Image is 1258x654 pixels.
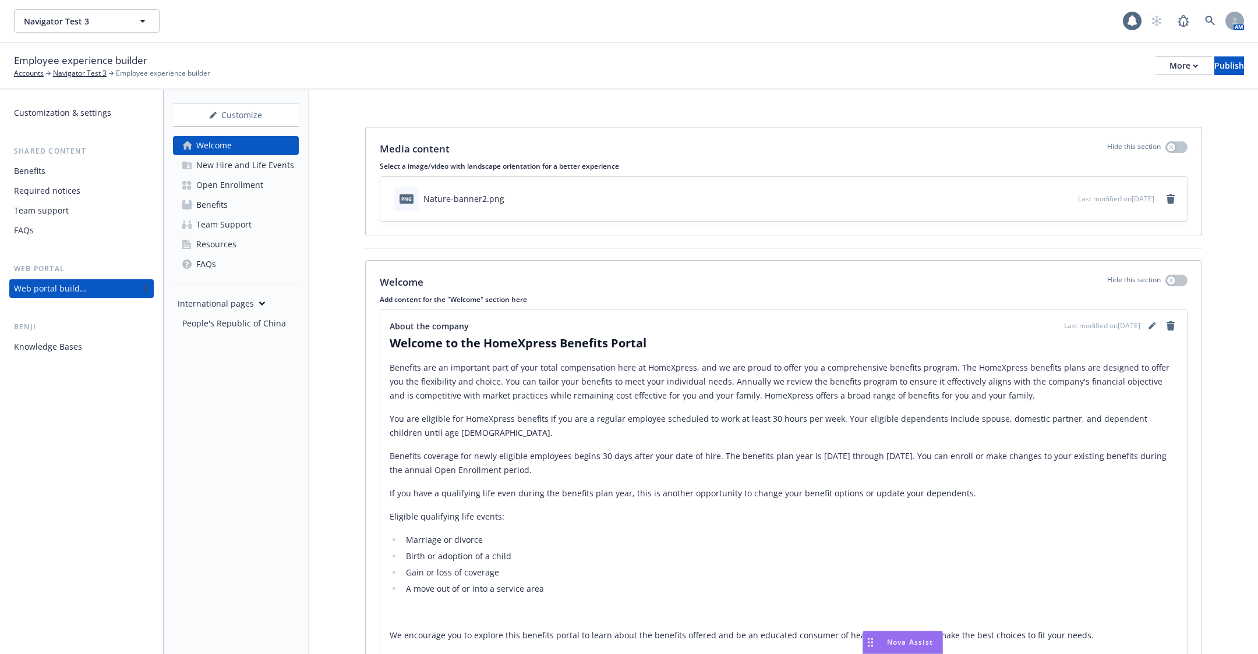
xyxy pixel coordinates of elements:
a: remove [1164,192,1178,206]
a: Knowledge Bases [9,337,154,356]
div: International pages [178,297,266,310]
p: Eligible qualifying life events: [390,510,1178,524]
button: Navigator Test 3 [14,9,160,33]
a: Start snowing [1145,9,1168,33]
span: About the company [390,320,469,332]
a: Team Support [173,215,299,234]
a: Report a Bug [1172,9,1195,33]
p: Benefits coverage for newly eligible employees begins 30 days after your date of hire. The benefi... [390,449,1178,477]
span: Navigator Test 3 [24,15,125,27]
div: People's Republic of China [182,314,286,333]
button: Nova Assist [863,631,943,654]
a: Customization & settings [9,104,154,122]
p: You are eligible for HomeXpress benefits if you are a regular employee scheduled to work at least... [390,412,1178,440]
button: preview file [1063,193,1073,205]
div: New Hire and Life Events [196,156,294,175]
div: Customize [173,104,299,126]
li: Gain or loss of coverage [402,566,1178,580]
span: Employee experience builder [116,68,210,79]
a: Team support [9,201,154,220]
p: Media content [380,141,450,157]
span: png [400,194,414,203]
span: Last modified on [DATE] [1064,321,1140,331]
li: A move out of or into a service area [402,582,1178,596]
a: Open Enrollment [173,176,299,194]
a: Benefits [173,196,299,214]
span: Nova Assist [887,637,933,647]
div: Team support [14,201,69,220]
p: Hide this section [1107,141,1161,157]
p: Hide this section [1107,275,1161,290]
div: Drag to move [863,631,878,653]
a: New Hire and Life Events [173,156,299,175]
div: Shared content [9,145,154,157]
div: Benefits [14,162,45,180]
p: We encourage you to explore this benefits portal to learn about the benefits offered and be an ed... [390,628,1178,642]
span: Employee experience builder [14,53,147,68]
div: Publish [1214,57,1244,74]
div: Required notices [14,182,80,200]
p: Select a image/video with landscape orientation for a better experience [380,161,1188,171]
div: Open Enrollment [196,176,263,194]
div: Benji [9,321,154,333]
div: More [1169,57,1198,74]
button: Customize [173,104,299,127]
button: More [1155,56,1212,75]
button: download file [1044,193,1054,205]
span: Last modified on [DATE] [1078,194,1154,204]
p: Add content for the "Welcome" section here [380,294,1188,304]
a: editPencil [1145,319,1159,333]
li: Marriage or divorce [402,533,1178,547]
div: Welcome [196,136,232,155]
div: FAQs [196,255,216,273]
h2: Welcome to the HomeXpress Benefits Portal [390,335,1178,351]
div: FAQs [14,221,34,240]
a: remove [1164,319,1178,333]
a: Required notices [9,182,154,200]
a: FAQs [173,255,299,273]
div: Benefits [196,196,228,214]
p: Welcome [380,275,423,290]
a: Accounts [14,68,44,79]
div: Customization & settings [14,104,111,122]
a: Resources [173,235,299,254]
a: People's Republic of China [178,314,299,333]
div: Resources [196,235,236,254]
a: Welcome [173,136,299,155]
div: Team Support [196,215,252,234]
a: FAQs [9,221,154,240]
button: Publish [1214,56,1244,75]
li: Birth or adoption of a child [402,549,1178,563]
a: Web portal builder [9,279,154,298]
a: Benefits [9,162,154,180]
p: If you have a qualifying life even during the benefits plan year, this is another opportunity to ... [390,486,1178,500]
a: Navigator Test 3 [53,68,107,79]
div: Nature-banner2.png [423,193,504,205]
div: Web portal builder [14,279,86,298]
p: Benefits are an important part of your total compensation here at HomeXpress, and we are proud to... [390,361,1178,403]
a: Search [1199,9,1222,33]
div: Knowledge Bases [14,337,82,356]
div: Web portal [9,263,154,275]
